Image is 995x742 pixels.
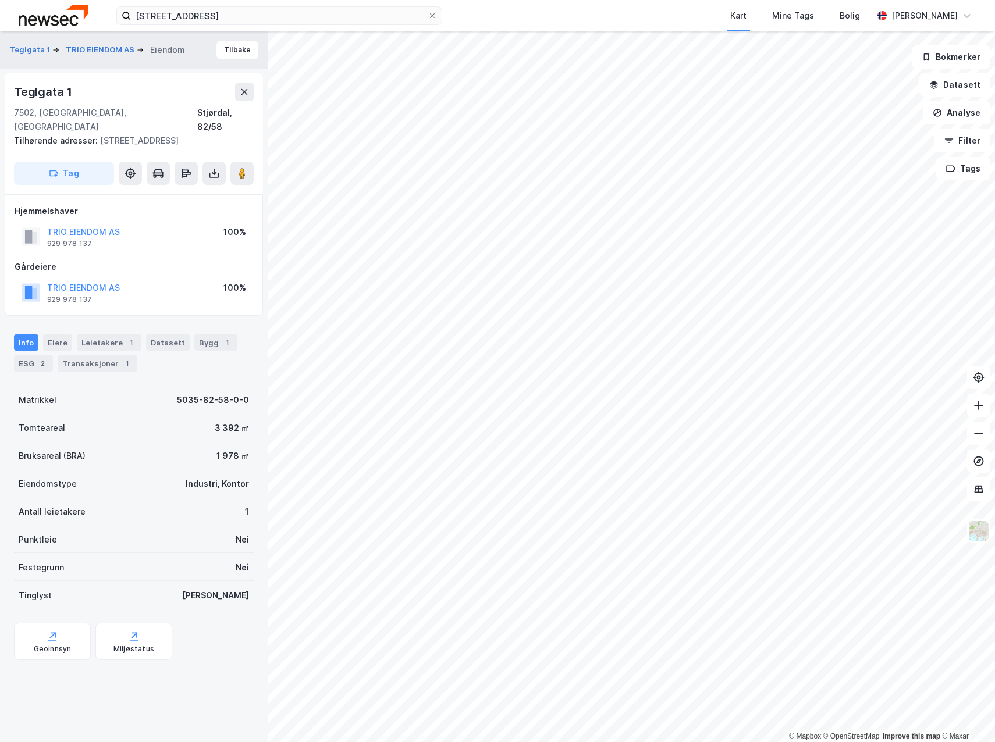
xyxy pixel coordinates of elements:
[19,588,52,602] div: Tinglyst
[58,355,137,372] div: Transaksjoner
[14,355,53,372] div: ESG
[113,644,154,654] div: Miljøstatus
[150,43,185,57] div: Eiendom
[77,334,141,351] div: Leietakere
[19,505,86,519] div: Antall leietakere
[121,358,133,369] div: 1
[245,505,249,519] div: 1
[919,73,990,97] button: Datasett
[43,334,72,351] div: Eiere
[216,449,249,463] div: 1 978 ㎡
[789,732,821,740] a: Mapbox
[182,588,249,602] div: [PERSON_NAME]
[937,686,995,742] div: Kontrollprogram for chat
[236,533,249,547] div: Nei
[177,393,249,407] div: 5035-82-58-0-0
[14,162,114,185] button: Tag
[19,477,77,491] div: Eiendomstype
[14,83,74,101] div: Teglgata 1
[131,7,428,24] input: Søk på adresse, matrikkel, gårdeiere, leietakere eller personer
[9,44,52,56] button: Teglgata 1
[14,134,244,148] div: [STREET_ADDRESS]
[215,421,249,435] div: 3 392 ㎡
[125,337,137,348] div: 1
[14,106,197,134] div: 7502, [GEOGRAPHIC_DATA], [GEOGRAPHIC_DATA]
[197,106,254,134] div: Stjørdal, 82/58
[194,334,237,351] div: Bygg
[47,295,92,304] div: 929 978 137
[223,281,246,295] div: 100%
[891,9,958,23] div: [PERSON_NAME]
[937,686,995,742] iframe: Chat Widget
[34,644,72,654] div: Geoinnsyn
[146,334,190,351] div: Datasett
[19,393,56,407] div: Matrikkel
[883,732,940,740] a: Improve this map
[912,45,990,69] button: Bokmerker
[66,44,137,56] button: TRIO EIENDOM AS
[216,41,258,59] button: Tilbake
[236,561,249,575] div: Nei
[968,520,990,542] img: Z
[823,732,880,740] a: OpenStreetMap
[14,135,100,145] span: Tilhørende adresser:
[936,157,990,180] button: Tags
[19,5,88,26] img: newsec-logo.f6e21ccffca1b3a03d2d.png
[923,101,990,124] button: Analyse
[15,204,253,218] div: Hjemmelshaver
[934,129,990,152] button: Filter
[19,449,86,463] div: Bruksareal (BRA)
[19,561,64,575] div: Festegrunn
[47,239,92,248] div: 929 978 137
[19,533,57,547] div: Punktleie
[15,260,253,274] div: Gårdeiere
[730,9,747,23] div: Kart
[223,225,246,239] div: 100%
[37,358,48,369] div: 2
[221,337,233,348] div: 1
[14,334,38,351] div: Info
[772,9,814,23] div: Mine Tags
[840,9,860,23] div: Bolig
[186,477,249,491] div: Industri, Kontor
[19,421,65,435] div: Tomteareal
